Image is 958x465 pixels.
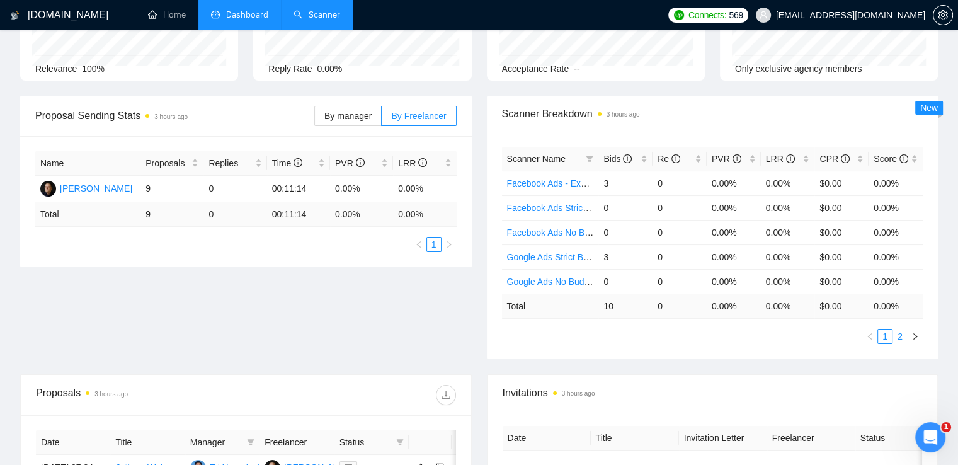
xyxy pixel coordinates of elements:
[40,181,56,197] img: DS
[391,111,446,121] span: By Freelancer
[324,111,372,121] span: By manager
[427,238,441,251] a: 1
[733,154,741,163] span: info-circle
[411,237,426,252] li: Previous Page
[941,422,951,432] span: 1
[40,183,132,193] a: DS[PERSON_NAME]
[869,294,923,318] td: 0.00 %
[502,294,599,318] td: Total
[877,329,892,344] li: 1
[707,195,761,220] td: 0.00%
[145,156,189,170] span: Proposals
[707,220,761,244] td: 0.00%
[671,154,680,163] span: info-circle
[82,64,105,74] span: 100%
[507,277,596,287] a: Google Ads No Budget
[603,154,632,164] span: Bids
[148,9,186,20] a: homeHome
[674,10,684,20] img: upwork-logo.png
[35,108,314,123] span: Proposal Sending Stats
[259,430,334,455] th: Freelancer
[761,195,815,220] td: 0.00%
[598,294,653,318] td: 10
[707,171,761,195] td: 0.00%
[814,220,869,244] td: $0.00
[623,154,632,163] span: info-circle
[653,269,707,294] td: 0
[679,426,767,451] th: Invitation Letter
[819,154,849,164] span: CPR
[426,237,442,252] li: 1
[899,154,908,163] span: info-circle
[502,106,923,122] span: Scanner Breakdown
[442,237,457,252] li: Next Page
[586,155,593,163] span: filter
[394,433,406,452] span: filter
[598,220,653,244] td: 0
[436,390,455,400] span: download
[60,181,132,195] div: [PERSON_NAME]
[211,10,220,19] span: dashboard
[855,426,944,451] th: Status
[140,176,203,202] td: 9
[94,391,128,398] time: 3 hours ago
[653,220,707,244] td: 0
[735,64,862,74] span: Only exclusive agency members
[814,195,869,220] td: $0.00
[712,154,741,164] span: PVR
[11,6,20,26] img: logo
[874,154,908,164] span: Score
[814,269,869,294] td: $0.00
[35,64,77,74] span: Relevance
[866,333,874,340] span: left
[507,203,616,213] a: Facebook Ads Strict Budget
[562,390,595,397] time: 3 hours ago
[140,151,203,176] th: Proposals
[653,195,707,220] td: 0
[203,151,266,176] th: Replies
[503,426,591,451] th: Date
[339,435,391,449] span: Status
[415,241,423,248] span: left
[729,8,743,22] span: 569
[330,202,393,227] td: 0.00 %
[869,195,923,220] td: 0.00%
[653,171,707,195] td: 0
[185,430,259,455] th: Manager
[761,269,815,294] td: 0.00%
[786,154,795,163] span: info-circle
[445,241,453,248] span: right
[933,10,952,20] span: setting
[761,171,815,195] td: 0.00%
[658,154,680,164] span: Re
[653,294,707,318] td: 0
[507,178,630,188] a: Facebook Ads - Exact Phrasing
[208,156,252,170] span: Replies
[761,294,815,318] td: 0.00 %
[761,220,815,244] td: 0.00%
[862,329,877,344] button: left
[36,430,110,455] th: Date
[190,435,242,449] span: Manager
[267,176,330,202] td: 00:11:14
[507,252,605,262] a: Google Ads Strict Budget
[502,64,569,74] span: Acceptance Rate
[908,329,923,344] li: Next Page
[226,9,268,20] span: Dashboard
[598,244,653,269] td: 3
[911,333,919,340] span: right
[598,195,653,220] td: 0
[244,433,257,452] span: filter
[356,158,365,167] span: info-circle
[892,329,908,344] li: 2
[267,202,330,227] td: 00:11:14
[418,158,427,167] span: info-circle
[330,176,393,202] td: 0.00%
[335,158,365,168] span: PVR
[707,294,761,318] td: 0.00 %
[814,171,869,195] td: $0.00
[767,426,855,451] th: Freelancer
[607,111,640,118] time: 3 hours ago
[396,439,404,446] span: filter
[869,244,923,269] td: 0.00%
